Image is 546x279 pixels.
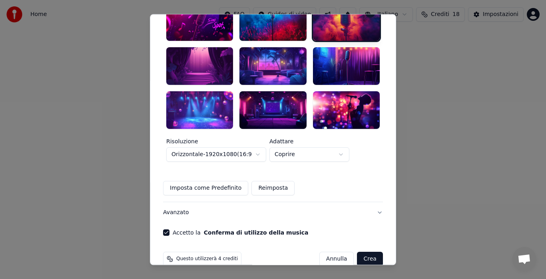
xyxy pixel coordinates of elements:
[357,252,383,266] button: Crea
[176,256,238,262] span: Questo utilizzerà 4 crediti
[166,138,266,144] label: Risoluzione
[269,138,349,144] label: Adattare
[173,230,308,235] label: Accetto la
[251,181,295,195] button: Reimposta
[319,252,354,266] button: Annulla
[204,230,309,235] button: Accetto la
[163,181,248,195] button: Imposta come Predefinito
[163,202,383,223] button: Avanzato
